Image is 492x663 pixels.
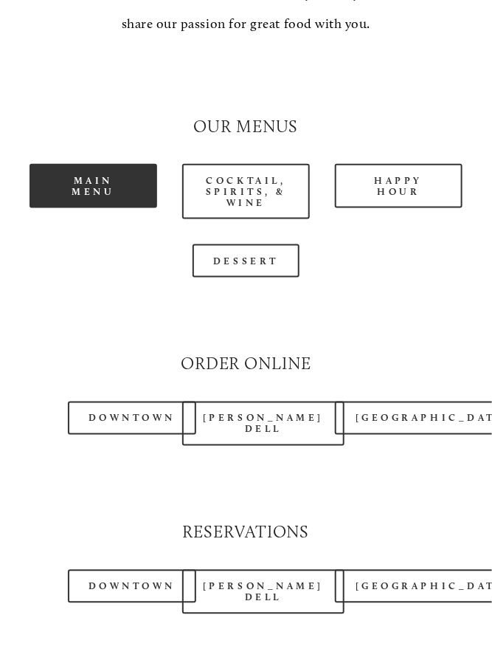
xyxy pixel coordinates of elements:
a: Happy Hour [335,164,462,208]
a: Main Menu [30,164,157,208]
a: [PERSON_NAME] Dell [182,570,344,614]
h2: Our Menus [30,115,462,139]
h2: Reservations [30,521,462,545]
a: Downtown [68,570,196,603]
a: Dessert [193,244,299,278]
a: Downtown [68,402,196,435]
h2: Order Online [30,353,462,377]
a: Cocktail, Spirits, & Wine [182,164,310,219]
a: [PERSON_NAME] Dell [182,402,344,446]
